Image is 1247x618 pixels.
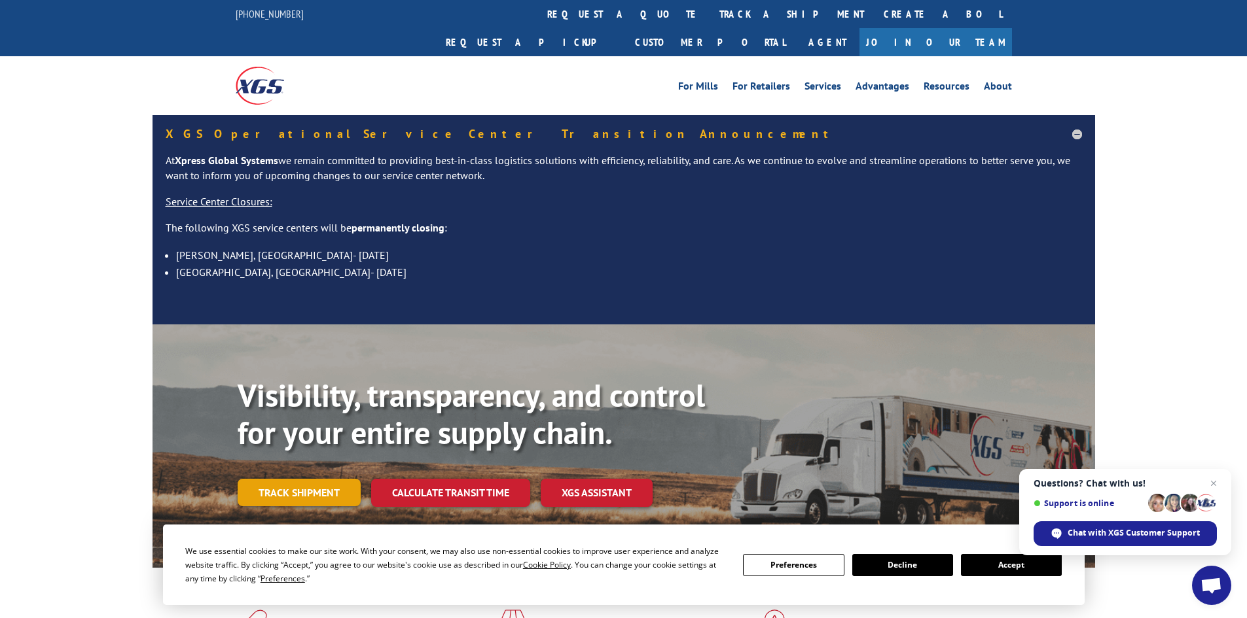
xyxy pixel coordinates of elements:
[166,128,1082,140] h5: XGS Operational Service Center Transition Announcement
[176,264,1082,281] li: [GEOGRAPHIC_DATA], [GEOGRAPHIC_DATA]- [DATE]
[166,220,1082,247] p: The following XGS service centers will be :
[166,195,272,208] u: Service Center Closures:
[924,81,969,95] a: Resources
[1034,478,1217,489] span: Questions? Chat with us!
[261,573,305,584] span: Preferences
[1192,566,1231,605] a: Open chat
[238,375,705,453] b: Visibility, transparency, and control for your entire supply chain.
[238,479,361,506] a: Track shipment
[185,544,727,585] div: We use essential cookies to make our site work. With your consent, we may also use non-essential ...
[1034,498,1144,508] span: Support is online
[625,28,795,56] a: Customer Portal
[175,154,278,167] strong: Xpress Global Systems
[804,81,841,95] a: Services
[166,153,1082,195] p: At we remain committed to providing best-in-class logistics solutions with efficiency, reliabilit...
[436,28,625,56] a: Request a pickup
[732,81,790,95] a: For Retailers
[961,554,1062,576] button: Accept
[795,28,859,56] a: Agent
[852,554,953,576] button: Decline
[743,554,844,576] button: Preferences
[163,524,1085,605] div: Cookie Consent Prompt
[678,81,718,95] a: For Mills
[176,247,1082,264] li: [PERSON_NAME], [GEOGRAPHIC_DATA]- [DATE]
[1068,527,1200,539] span: Chat with XGS Customer Support
[352,221,444,234] strong: permanently closing
[523,559,571,570] span: Cookie Policy
[856,81,909,95] a: Advantages
[236,7,304,20] a: [PHONE_NUMBER]
[371,479,530,507] a: Calculate transit time
[984,81,1012,95] a: About
[1034,521,1217,546] span: Chat with XGS Customer Support
[541,479,653,507] a: XGS ASSISTANT
[859,28,1012,56] a: Join Our Team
